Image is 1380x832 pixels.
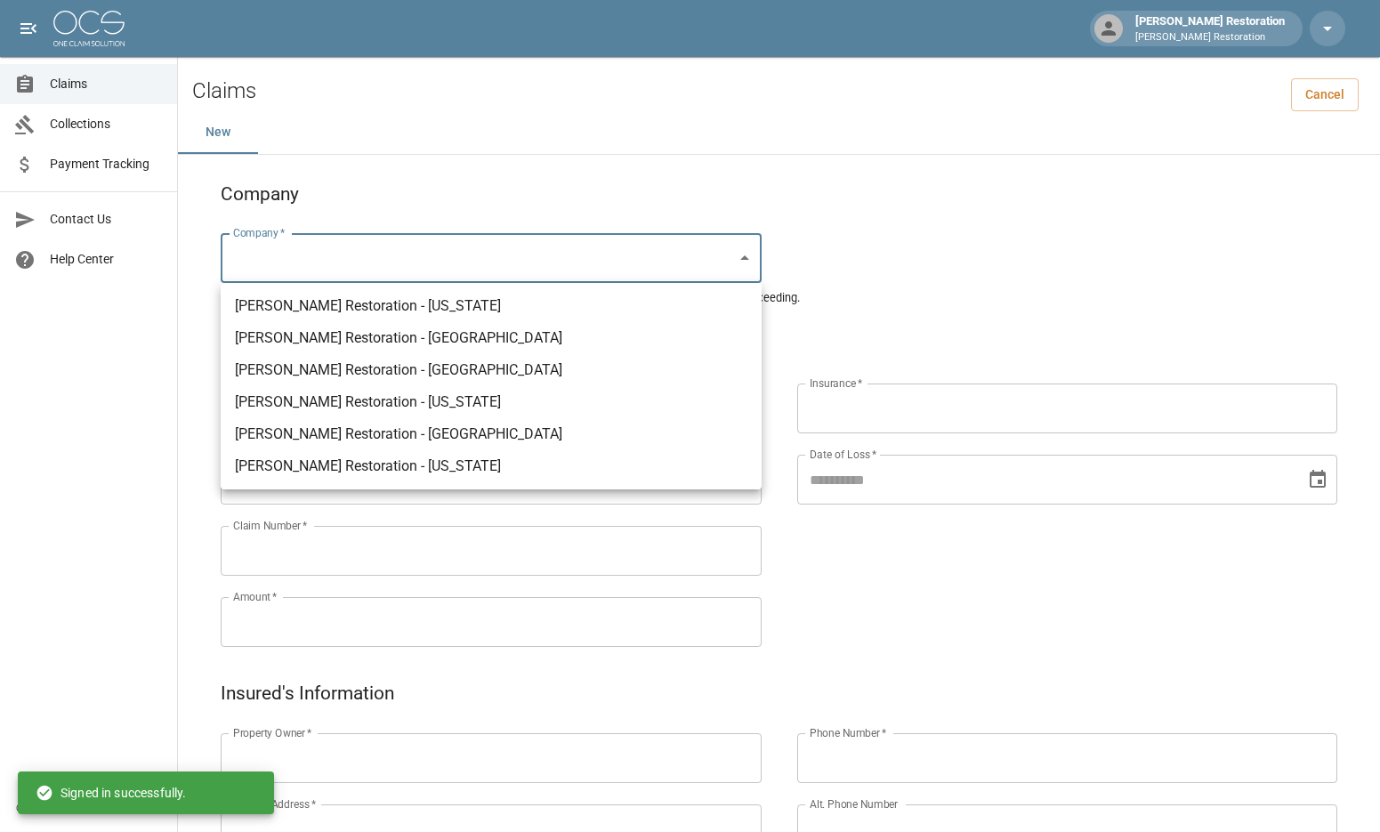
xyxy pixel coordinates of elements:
li: [PERSON_NAME] Restoration - [GEOGRAPHIC_DATA] [221,418,762,450]
li: [PERSON_NAME] Restoration - [GEOGRAPHIC_DATA] [221,354,762,386]
div: Signed in successfully. [36,777,186,809]
li: [PERSON_NAME] Restoration - [GEOGRAPHIC_DATA] [221,322,762,354]
li: [PERSON_NAME] Restoration - [US_STATE] [221,386,762,418]
li: [PERSON_NAME] Restoration - [US_STATE] [221,450,762,482]
li: [PERSON_NAME] Restoration - [US_STATE] [221,290,762,322]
